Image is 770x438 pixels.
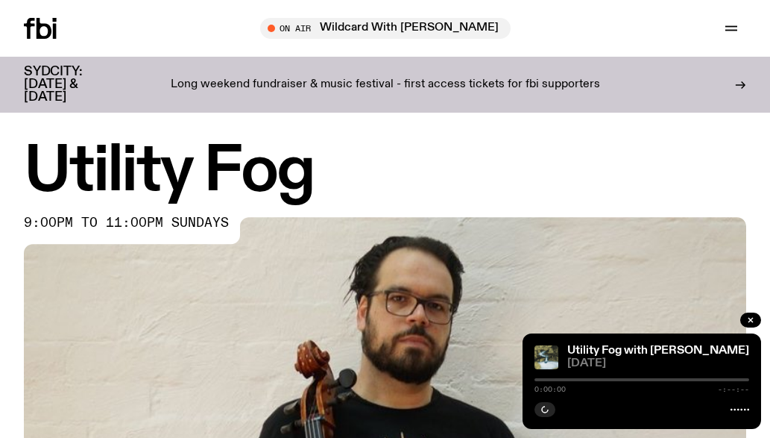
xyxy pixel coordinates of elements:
span: -:--:-- [718,386,749,393]
h3: SYDCITY: [DATE] & [DATE] [24,66,119,104]
span: [DATE] [567,358,749,369]
span: 0:00:00 [534,386,566,393]
a: Utility Fog with [PERSON_NAME] [567,345,749,357]
img: Cover of Corps Citoyen album Barrani [534,345,558,369]
button: On AirWildcard With [PERSON_NAME] [260,18,511,39]
p: Long weekend fundraiser & music festival - first access tickets for fbi supporters [171,78,600,92]
span: 9:00pm to 11:00pm sundays [24,217,229,229]
h1: Utility Fog [24,142,746,202]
